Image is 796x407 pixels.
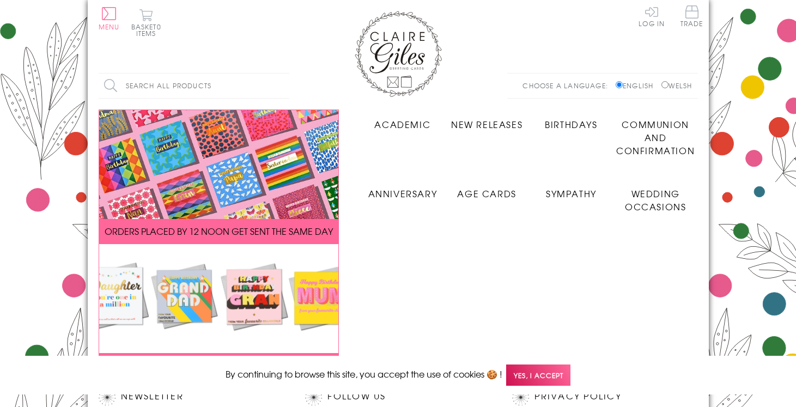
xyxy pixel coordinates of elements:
[639,5,665,27] a: Log In
[99,22,120,32] span: Menu
[278,74,289,98] input: Search
[546,187,597,200] span: Sympathy
[616,118,695,157] span: Communion and Confirmation
[445,179,529,200] a: Age Cards
[534,389,621,404] a: Privacy Policy
[522,81,613,90] p: Choose a language:
[545,118,597,131] span: Birthdays
[613,110,698,157] a: Communion and Confirmation
[529,110,613,131] a: Birthdays
[374,118,430,131] span: Academic
[616,81,659,90] label: English
[99,389,284,405] h2: Newsletter
[625,187,686,213] span: Wedding Occasions
[680,5,703,29] a: Trade
[457,187,516,200] span: Age Cards
[305,389,490,405] h2: Follow Us
[99,7,120,30] button: Menu
[451,118,522,131] span: New Releases
[355,11,442,97] img: Claire Giles Greetings Cards
[616,81,623,88] input: English
[136,22,161,38] span: 0 items
[105,224,333,238] span: ORDERS PLACED BY 12 NOON GET SENT THE SAME DAY
[99,74,289,98] input: Search all products
[131,9,161,37] button: Basket0 items
[529,179,613,200] a: Sympathy
[613,179,698,213] a: Wedding Occasions
[506,365,570,386] span: Yes, I accept
[680,5,703,27] span: Trade
[445,110,529,131] a: New Releases
[661,81,692,90] label: Welsh
[661,81,669,88] input: Welsh
[361,110,445,131] a: Academic
[361,179,445,200] a: Anniversary
[368,187,438,200] span: Anniversary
